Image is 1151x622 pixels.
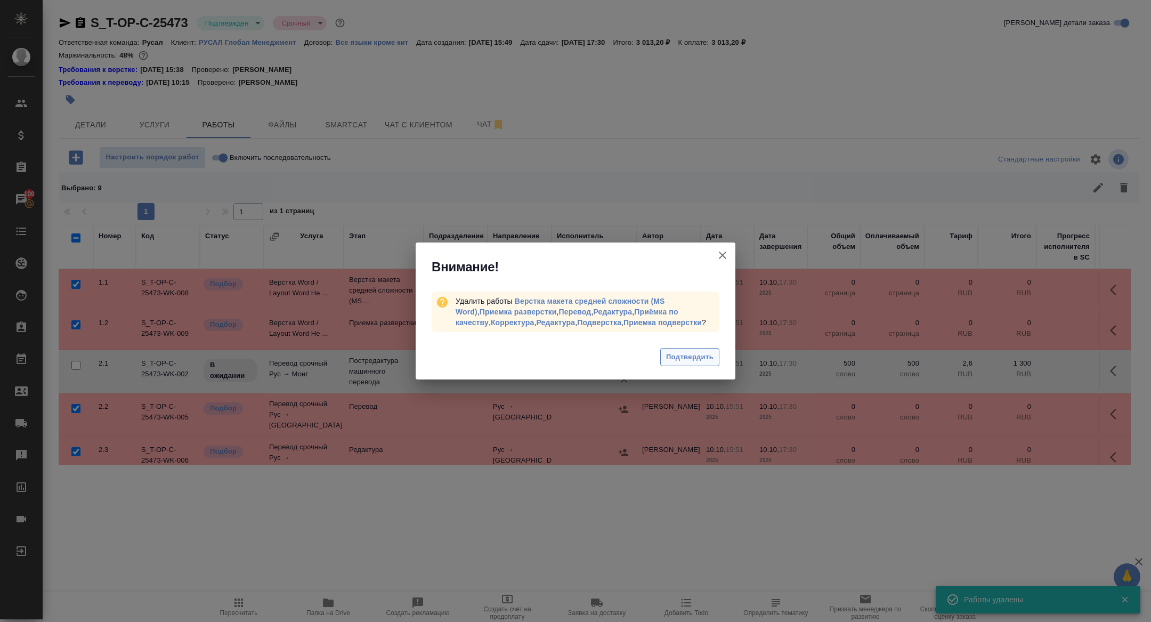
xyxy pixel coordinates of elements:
span: , [536,318,577,327]
span: ? [623,318,706,327]
button: Подтвердить [660,348,719,367]
span: , [456,297,665,316]
span: Внимание! [432,259,499,276]
a: Верстка макета средней сложности (MS Word) [456,297,665,316]
a: Редактура [593,308,632,316]
span: , [559,308,594,316]
span: , [577,318,623,327]
span: , [593,308,634,316]
a: Приемка подверстки [623,318,702,327]
a: Приёмка по качеству [456,308,678,327]
a: Редактура [536,318,575,327]
a: Корректура [491,318,534,327]
a: Приемка разверстки [480,308,557,316]
span: , [456,308,678,327]
a: Перевод [559,308,591,316]
span: Подтвердить [666,351,714,363]
div: Удалить работы [456,296,719,328]
a: Подверстка [577,318,621,327]
span: , [491,318,536,327]
span: , [480,308,559,316]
